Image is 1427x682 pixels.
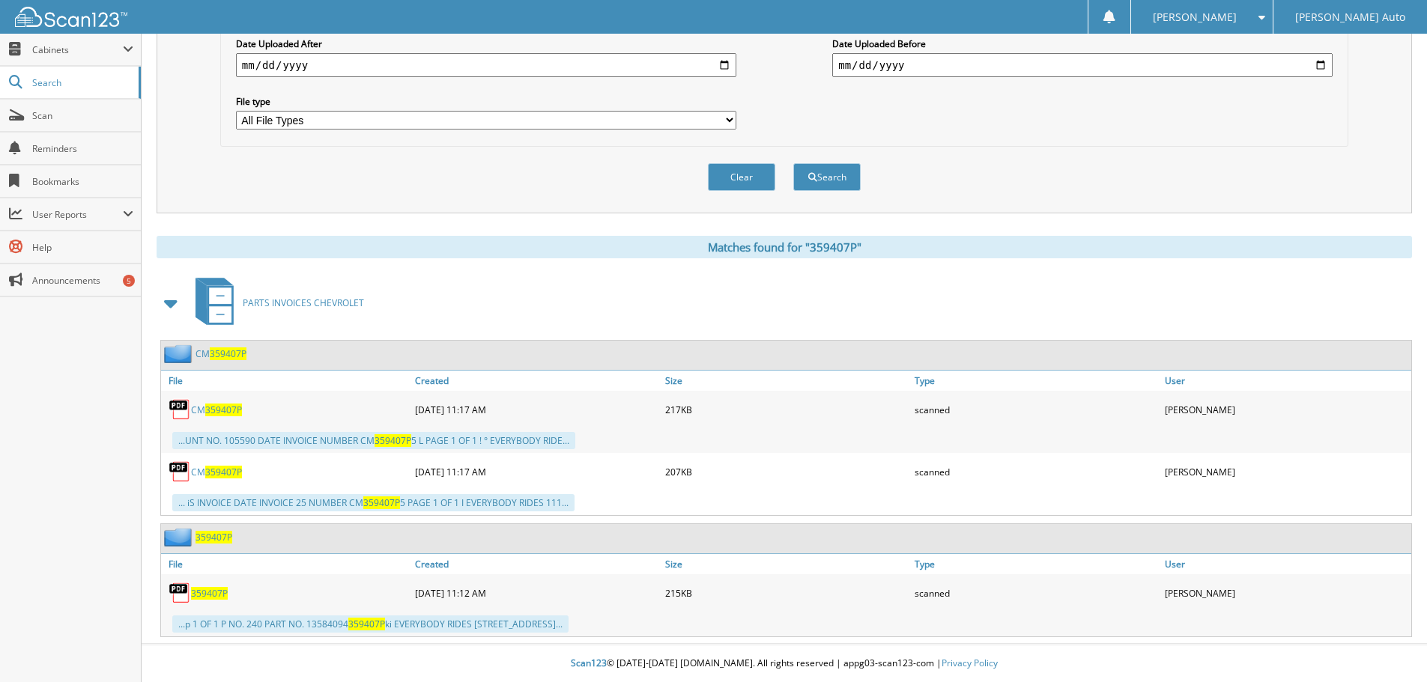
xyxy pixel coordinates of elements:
span: 359407P [205,466,242,478]
a: File [161,371,411,391]
div: scanned [911,578,1161,608]
label: Date Uploaded Before [832,37,1333,50]
a: CM359407P [196,347,246,360]
span: 359407P [375,434,411,447]
a: Created [411,554,661,574]
a: Privacy Policy [942,657,998,669]
a: CM359407P [191,404,242,416]
span: Search [32,76,131,89]
div: [DATE] 11:17 AM [411,457,661,487]
div: scanned [911,395,1161,424]
span: Cabinets [32,43,123,56]
a: 359407P [196,531,232,544]
img: PDF.png [169,460,191,483]
span: [PERSON_NAME] Auto [1295,13,1405,22]
div: [PERSON_NAME] [1161,578,1411,608]
div: Matches found for "359407P" [157,236,1412,258]
span: Scan [32,109,133,122]
a: 359407P [191,587,228,600]
span: Help [32,241,133,254]
img: folder2.png [164,528,196,546]
div: [DATE] 11:17 AM [411,395,661,424]
img: PDF.png [169,398,191,421]
div: [DATE] 11:12 AM [411,578,661,608]
span: 359407P [363,496,400,509]
span: Scan123 [571,657,607,669]
img: PDF.png [169,582,191,604]
a: Type [911,371,1161,391]
div: ...p 1 OF 1 P NO. 240 PART NO. 13584094 ki EVERYBODY RIDES [STREET_ADDRESS]... [172,615,569,633]
a: File [161,554,411,574]
span: PARTS INVOICES CHEVROLET [243,296,364,309]
input: end [832,53,1333,77]
div: 217KB [661,395,912,424]
button: Clear [708,163,775,191]
a: PARTS INVOICES CHEVROLET [187,273,364,332]
div: ...UNT NO. 105590 DATE INVOICE NUMBER CM 5 L PAGE 1 OF 1 ! ° EVERYBODY RIDE... [172,432,575,449]
div: © [DATE]-[DATE] [DOMAIN_NAME]. All rights reserved | appg03-scan123-com | [142,645,1427,682]
img: scan123-logo-white.svg [15,7,127,27]
span: User Reports [32,208,123,221]
a: Size [661,554,912,574]
span: Announcements [32,274,133,287]
label: File type [236,95,736,108]
div: 215KB [661,578,912,608]
span: [PERSON_NAME] [1153,13,1237,22]
span: Bookmarks [32,175,133,188]
div: [PERSON_NAME] [1161,457,1411,487]
div: 207KB [661,457,912,487]
button: Search [793,163,861,191]
div: ... iS INVOICE DATE INVOICE 25 NUMBER CM 5 PAGE 1 OF 1 I EVERYBODY RIDES 111... [172,494,575,511]
img: folder2.png [164,344,196,363]
div: [PERSON_NAME] [1161,395,1411,424]
input: start [236,53,736,77]
span: 359407P [348,618,385,630]
a: User [1161,554,1411,574]
a: Created [411,371,661,391]
span: 359407P [205,404,242,416]
span: Reminders [32,142,133,155]
a: CM359407P [191,466,242,478]
a: Size [661,371,912,391]
div: 5 [123,275,135,287]
label: Date Uploaded After [236,37,736,50]
a: Type [911,554,1161,574]
a: User [1161,371,1411,391]
div: scanned [911,457,1161,487]
span: 359407P [210,347,246,360]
